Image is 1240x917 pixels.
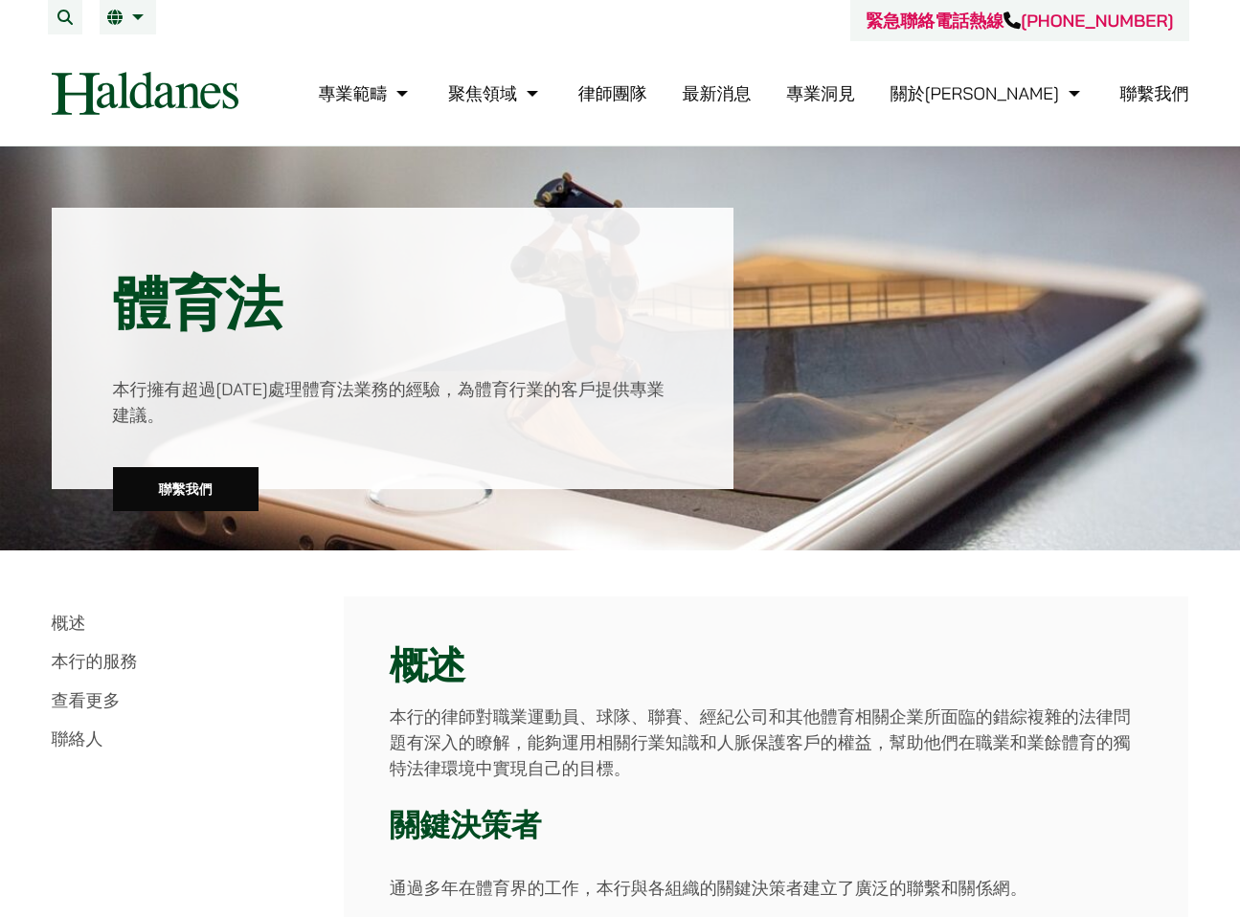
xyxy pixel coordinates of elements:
[113,467,259,511] a: 聯繫我們
[578,82,647,104] a: 律師團隊
[390,875,1142,901] p: 通過多年在體育界的工作，本行與各組織的關鍵決策者建立了廣泛的聯繫和關係網。
[52,689,121,711] a: 查看更多
[52,612,86,634] a: 概述
[448,82,543,104] a: 聚焦領域
[318,82,413,104] a: 專業範疇
[1120,82,1189,104] a: 聯繫我們
[107,10,148,25] a: 繁
[390,807,1142,843] h3: 關鍵決策者
[786,82,855,104] a: 專業洞見
[52,727,103,749] a: 聯絡人
[390,642,1142,688] h2: 概述
[52,650,138,672] a: 本行的服務
[113,376,673,428] p: 本行擁有超過[DATE]處理體育法業務的經驗，為體育行業的客戶提供專業建議。
[682,82,751,104] a: 最新消息
[52,72,238,115] img: Logo of Haldanes
[891,82,1085,104] a: 關於何敦
[390,704,1142,781] p: 本行的律師對職業運動員、球隊、聯賽、經紀公司和其他體育相關企業所面臨的錯綜複雜的法律問題有深入的瞭解，能夠運用相關行業知識和人脈保護客戶的權益，幫助他們在職業和業餘體育的獨特法律環境中實現自己的目標。
[866,10,1173,32] a: 緊急聯絡電話熱線[PHONE_NUMBER]
[113,269,673,338] h1: 體育法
